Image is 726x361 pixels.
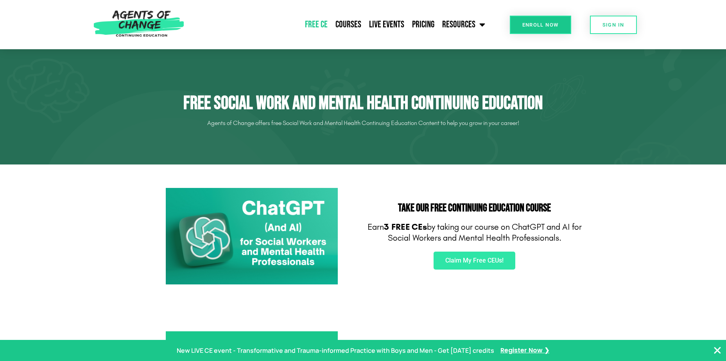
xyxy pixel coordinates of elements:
[144,117,582,129] p: Agents of Change offers free Social Work and Mental Health Continuing Education Content to help y...
[384,222,427,232] b: 3 FREE CEs
[188,15,489,34] nav: Menu
[445,257,504,264] span: Claim My Free CEUs!
[301,15,332,34] a: Free CE
[367,203,582,214] h2: Take Our FREE Continuing Education Course
[144,92,582,115] h1: Free Social Work and Mental Health Continuing Education
[500,345,549,356] a: Register Now ❯
[590,16,637,34] a: SIGN IN
[434,252,515,270] a: Claim My Free CEUs!
[367,222,582,244] p: Earn by taking our course on ChatGPT and AI for Social Workers and Mental Health Professionals.
[365,15,408,34] a: Live Events
[438,15,489,34] a: Resources
[408,15,438,34] a: Pricing
[713,346,722,355] button: Close Banner
[510,16,571,34] a: Enroll Now
[332,15,365,34] a: Courses
[522,22,559,27] span: Enroll Now
[602,22,624,27] span: SIGN IN
[177,345,494,356] p: New LIVE CE event - Transformative and Trauma-informed Practice with Boys and Men - Get [DATE] cr...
